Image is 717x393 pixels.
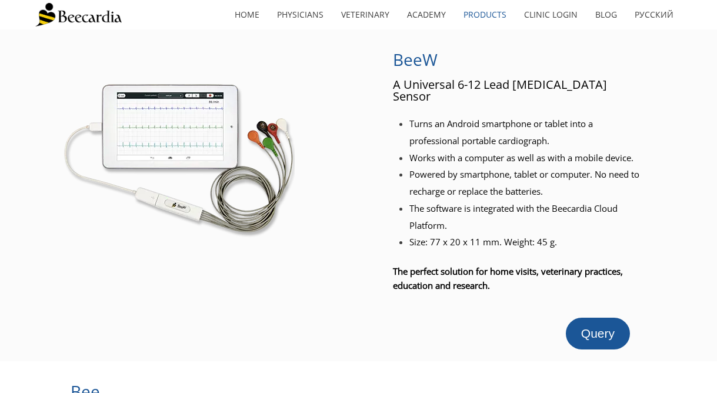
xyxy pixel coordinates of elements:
span: The software is integrated with the Beecardia Cloud Platform. [409,202,618,231]
span: Turns an Android smartphone or tablet into a professional portable cardiograph. [409,118,593,146]
span: BeeW [393,48,438,71]
a: Veterinary [332,1,398,28]
a: Query [566,318,630,349]
span: Powered by smartphone, tablet or computer. No need to recharge or replace the batteries. [409,168,639,197]
span: Query [581,327,615,340]
img: Beecardia [35,3,122,26]
span: Size: 77 x 20 x 11 mm. Weight: 45 g. [409,236,557,248]
span: Works with a computer as well as with a mobile device. [409,152,633,164]
span: The perfect solution for home visits, veterinary practices, education and research. [393,265,623,291]
a: Physicians [268,1,332,28]
span: A Universal 6-12 Lead [MEDICAL_DATA] Sensor [393,76,607,104]
a: Blog [586,1,626,28]
a: Academy [398,1,455,28]
a: Clinic Login [515,1,586,28]
a: Products [455,1,515,28]
a: home [226,1,268,28]
a: Русский [626,1,682,28]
